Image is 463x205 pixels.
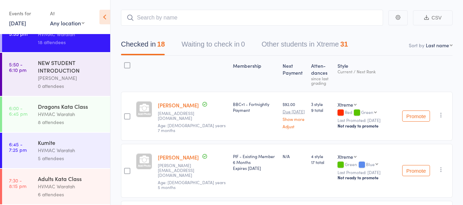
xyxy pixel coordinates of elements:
div: Green [361,110,373,114]
div: Xtreme [338,153,353,160]
a: 7:30 -8:15 pmAdults Kata ClassHVMAC Waratah6 attendees [2,169,110,204]
button: Promote [402,165,430,176]
time: 7:30 - 8:15 pm [9,178,26,189]
button: Waiting to check in0 [181,37,245,55]
div: Not ready to promote [338,123,397,129]
div: Any location [50,19,84,27]
div: Events for [9,8,43,19]
div: 0 attendees [38,82,104,90]
div: At [50,8,84,19]
div: Last name [426,42,449,49]
div: 31 [340,40,348,48]
div: Kumite [38,139,104,146]
div: HVMAC Waratah [38,110,104,118]
a: [DATE] [9,19,26,27]
time: 5:50 - 6:10 pm [9,61,26,73]
input: Search by name [121,10,383,26]
button: CSV [413,10,453,25]
span: Age: [DEMOGRAPHIC_DATA] years 5 months [158,179,226,190]
div: 5 attendees [38,154,104,162]
time: 6:00 - 6:45 pm [9,105,27,116]
div: Dragons Kata Class [38,102,104,110]
div: HVMAC Waratah [38,146,104,154]
div: N/A [283,153,306,159]
time: 6:45 - 7:25 pm [9,141,27,153]
span: 9 total [311,107,332,113]
a: [PERSON_NAME] [158,101,199,109]
div: Red [338,110,397,116]
div: $92.00 [283,101,306,129]
span: 17 total [311,159,332,165]
div: 18 attendees [38,38,104,46]
label: Sort by [409,42,424,49]
a: 5:50 -6:10 pmNEW STUDENT INTRODUCTION[PERSON_NAME]0 attendees [2,53,110,96]
div: Adults Kata Class [38,175,104,182]
span: 3 style [311,101,332,107]
div: Expires [DATE] [233,165,277,171]
div: [PERSON_NAME] [38,74,104,82]
button: Other students in Xtreme31 [262,37,348,55]
a: 6:00 -6:45 pmDragons Kata ClassHVMAC Waratah8 attendees [2,97,110,132]
div: since last grading [311,76,332,85]
small: levina.sugono@gmail.com [158,163,227,178]
button: Checked in18 [121,37,165,55]
div: Blue [366,162,375,166]
div: 18 [157,40,165,48]
div: HVMAC Waratah [38,30,104,38]
div: Atten­dances [308,59,335,89]
div: HVMAC Waratah [38,182,104,190]
small: Last Promoted: [DATE] [338,170,397,175]
div: NEW STUDENT INTRODUCTION [38,59,104,74]
div: Membership [230,59,280,89]
div: 6 attendees [38,190,104,198]
div: PIF - Existing Member 6 Months [233,153,277,171]
span: 4 style [311,153,332,159]
a: 5:15 -5:55 pmXtremeHVMAC Waratah18 attendees [2,17,110,52]
small: Due [DATE] [283,109,306,114]
a: Adjust [283,124,306,129]
small: jeetandbex@me.com [158,111,227,121]
a: 6:45 -7:25 pmKumiteHVMAC Waratah5 attendees [2,133,110,168]
a: Show more [283,117,306,121]
div: 0 [241,40,245,48]
button: Promote [402,110,430,122]
div: Style [335,59,399,89]
a: [PERSON_NAME] [158,154,199,161]
div: BBC+1 - Fortnightly Payment [233,101,277,113]
div: Next Payment [280,59,308,89]
div: Xtreme [338,101,353,108]
small: Last Promoted: [DATE] [338,118,397,123]
time: 5:15 - 5:55 pm [9,25,27,36]
div: Not ready to promote [338,175,397,180]
div: Green [338,162,397,168]
div: Current / Next Rank [338,69,397,74]
span: Age: [DEMOGRAPHIC_DATA] years 7 months [158,122,226,133]
div: 8 attendees [38,118,104,126]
